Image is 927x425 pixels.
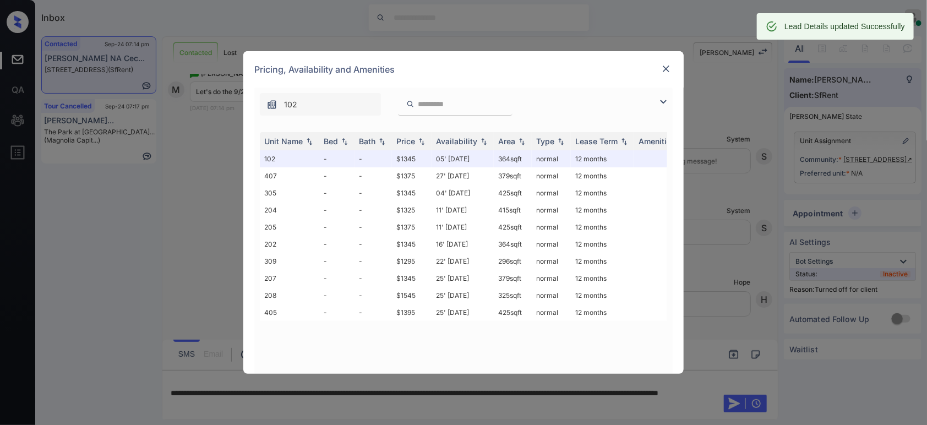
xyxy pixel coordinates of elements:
[355,167,392,184] td: -
[392,184,432,201] td: $1345
[260,184,319,201] td: 305
[392,236,432,253] td: $1345
[532,270,571,287] td: normal
[264,137,303,146] div: Unit Name
[432,167,494,184] td: 27' [DATE]
[355,270,392,287] td: -
[396,137,415,146] div: Price
[260,253,319,270] td: 309
[571,270,634,287] td: 12 months
[432,253,494,270] td: 22' [DATE]
[355,219,392,236] td: -
[319,184,355,201] td: -
[784,17,905,36] div: Lead Details updated Successfully
[319,253,355,270] td: -
[355,184,392,201] td: -
[432,304,494,321] td: 25' [DATE]
[536,137,554,146] div: Type
[319,287,355,304] td: -
[432,287,494,304] td: 25' [DATE]
[319,201,355,219] td: -
[619,138,630,145] img: sorting
[571,253,634,270] td: 12 months
[392,270,432,287] td: $1345
[555,138,566,145] img: sorting
[355,201,392,219] td: -
[571,150,634,167] td: 12 months
[494,184,532,201] td: 425 sqft
[392,219,432,236] td: $1375
[571,287,634,304] td: 12 months
[319,270,355,287] td: -
[260,150,319,167] td: 102
[494,287,532,304] td: 325 sqft
[571,184,634,201] td: 12 months
[571,304,634,321] td: 12 months
[494,236,532,253] td: 364 sqft
[392,304,432,321] td: $1395
[532,219,571,236] td: normal
[260,304,319,321] td: 405
[494,253,532,270] td: 296 sqft
[661,63,672,74] img: close
[532,287,571,304] td: normal
[319,219,355,236] td: -
[392,253,432,270] td: $1295
[432,236,494,253] td: 16' [DATE]
[571,219,634,236] td: 12 months
[319,167,355,184] td: -
[532,253,571,270] td: normal
[494,270,532,287] td: 379 sqft
[532,184,571,201] td: normal
[432,201,494,219] td: 11' [DATE]
[260,270,319,287] td: 207
[478,138,489,145] img: sorting
[494,201,532,219] td: 415 sqft
[260,219,319,236] td: 205
[284,99,297,111] span: 102
[532,304,571,321] td: normal
[532,201,571,219] td: normal
[319,150,355,167] td: -
[432,150,494,167] td: 05' [DATE]
[657,95,670,108] img: icon-zuma
[377,138,388,145] img: sorting
[432,184,494,201] td: 04' [DATE]
[339,138,350,145] img: sorting
[571,167,634,184] td: 12 months
[494,167,532,184] td: 379 sqft
[260,236,319,253] td: 202
[319,304,355,321] td: -
[355,304,392,321] td: -
[392,287,432,304] td: $1545
[436,137,477,146] div: Availability
[432,270,494,287] td: 25' [DATE]
[639,137,675,146] div: Amenities
[243,51,684,88] div: Pricing, Availability and Amenities
[532,236,571,253] td: normal
[406,99,415,109] img: icon-zuma
[575,137,618,146] div: Lease Term
[392,201,432,219] td: $1325
[359,137,375,146] div: Bath
[532,167,571,184] td: normal
[532,150,571,167] td: normal
[571,201,634,219] td: 12 months
[355,253,392,270] td: -
[260,167,319,184] td: 407
[571,236,634,253] td: 12 months
[260,287,319,304] td: 208
[416,138,427,145] img: sorting
[494,304,532,321] td: 425 sqft
[260,201,319,219] td: 204
[392,150,432,167] td: $1345
[355,150,392,167] td: -
[516,138,527,145] img: sorting
[355,287,392,304] td: -
[432,219,494,236] td: 11' [DATE]
[324,137,338,146] div: Bed
[494,219,532,236] td: 425 sqft
[355,236,392,253] td: -
[319,236,355,253] td: -
[494,150,532,167] td: 364 sqft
